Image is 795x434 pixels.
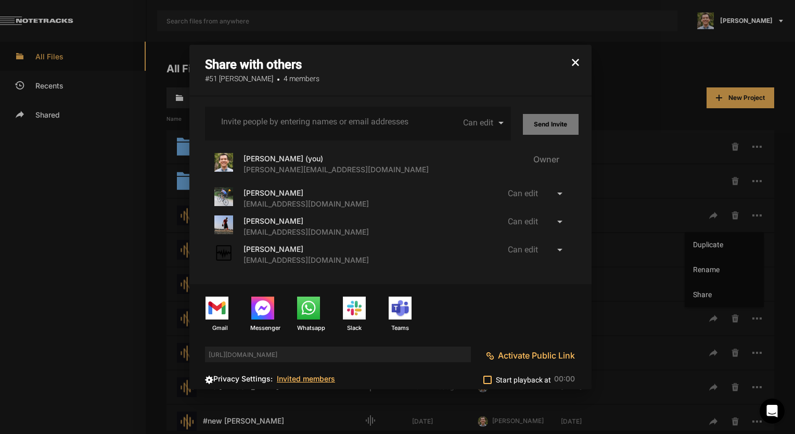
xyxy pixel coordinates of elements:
[214,153,233,172] img: 424769395311cb87e8bb3f69157a6d24
[463,118,493,127] span: Can edit
[213,374,273,383] span: Privacy Settings:
[243,165,429,174] span: [PERSON_NAME][EMAIL_ADDRESS][DOMAIN_NAME]
[214,244,233,262] img: ACg8ocKpinyfltYabm-Omuvp9S5XdqoFEJCCAHX1SNS9DboiogGp4uU=s96-c
[507,153,568,175] div: Owner
[494,345,575,366] button: Activate Public Link
[237,187,369,209] span: [PERSON_NAME]
[289,297,328,331] a: Whatsapp
[221,115,409,129] mat-chip-list: collaborators emails
[496,374,551,386] span: Start playback at
[197,297,237,331] a: Gmail
[284,74,319,83] span: 4 members
[205,74,273,83] span: #51 [PERSON_NAME]
[508,188,538,198] span: Can edit
[243,227,369,236] span: [EMAIL_ADDRESS][DOMAIN_NAME]
[391,320,409,333] span: Teams
[206,320,228,333] span: Gmail
[237,244,369,265] span: [PERSON_NAME]
[292,320,325,333] span: Whatsapp
[189,45,592,96] h3: Share with others
[389,297,412,320] img: Share to Microsoft Teams
[347,320,362,333] span: Slack
[205,347,471,362] span: [URL][DOMAIN_NAME]
[508,245,538,254] span: Can edit
[221,117,409,126] input: Invite people by entering names or email addresses
[277,374,335,383] span: Invited members
[237,215,369,237] span: [PERSON_NAME]
[246,320,280,333] span: Messenger
[243,199,369,208] span: [EMAIL_ADDRESS][DOMAIN_NAME]
[237,153,429,175] span: [PERSON_NAME] (you)
[760,399,785,424] div: Open Intercom Messenger
[508,216,538,226] span: Can edit
[243,256,369,264] span: [EMAIL_ADDRESS][DOMAIN_NAME]
[554,374,575,383] span: 00:00
[214,187,233,206] img: ACg8ocLxXzHjWyafR7sVkIfmxRufCxqaSAR27SDjuE-ggbMy1qqdgD8=s96-c
[523,114,579,135] button: Send Invite
[214,215,233,234] img: ACg8ocJ5zrP0c3SJl5dKscm-Goe6koz8A9fWD7dpguHuX8DX5VIxymM=s96-c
